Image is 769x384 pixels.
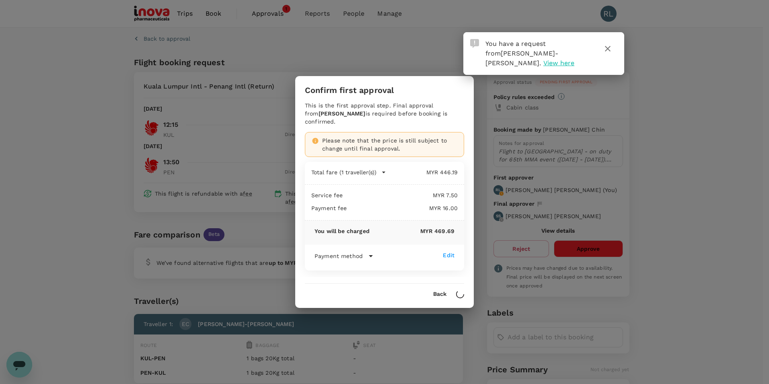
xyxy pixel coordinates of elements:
[305,86,394,95] h3: Confirm first approval
[311,191,343,199] p: Service fee
[543,59,574,67] span: View here
[322,136,457,153] div: Please note that the price is still subject to change until final approval.
[311,204,347,212] p: Payment fee
[311,168,386,176] button: Total fare (1 traveller(s))
[443,251,454,259] div: Edit
[485,50,559,67] span: [PERSON_NAME]-[PERSON_NAME]
[433,291,446,297] button: Back
[315,227,370,235] p: You will be charged
[470,39,479,48] img: Approval Request
[386,168,458,176] p: MYR 446.19
[315,252,363,260] p: Payment method
[343,191,458,199] p: MYR 7.50
[319,110,366,117] b: [PERSON_NAME]
[311,168,376,176] p: Total fare (1 traveller(s))
[347,204,458,212] p: MYR 16.00
[370,227,454,235] p: MYR 469.69
[305,101,464,126] div: This is the first approval step. Final approval from is required before booking is confirmed.
[485,40,559,67] span: You have a request from .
